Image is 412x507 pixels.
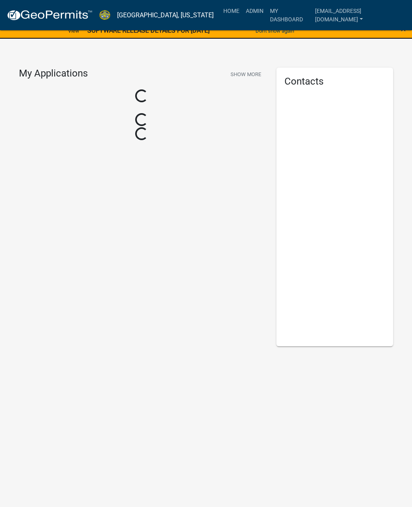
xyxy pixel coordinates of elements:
[227,68,264,81] button: Show More
[252,24,297,37] button: Don't show again
[284,76,385,87] h5: Contacts
[87,27,210,34] strong: SOFTWARE RELEASE DETAILS FOR [DATE]
[19,68,88,80] h4: My Applications
[267,3,312,27] a: My Dashboard
[312,3,406,27] a: [EMAIL_ADDRESS][DOMAIN_NAME]
[243,3,267,19] a: Admin
[117,8,214,22] a: [GEOGRAPHIC_DATA], [US_STATE]
[220,3,243,19] a: Home
[65,24,82,37] a: View
[401,24,406,34] button: Close
[99,10,111,21] img: Jasper County, South Carolina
